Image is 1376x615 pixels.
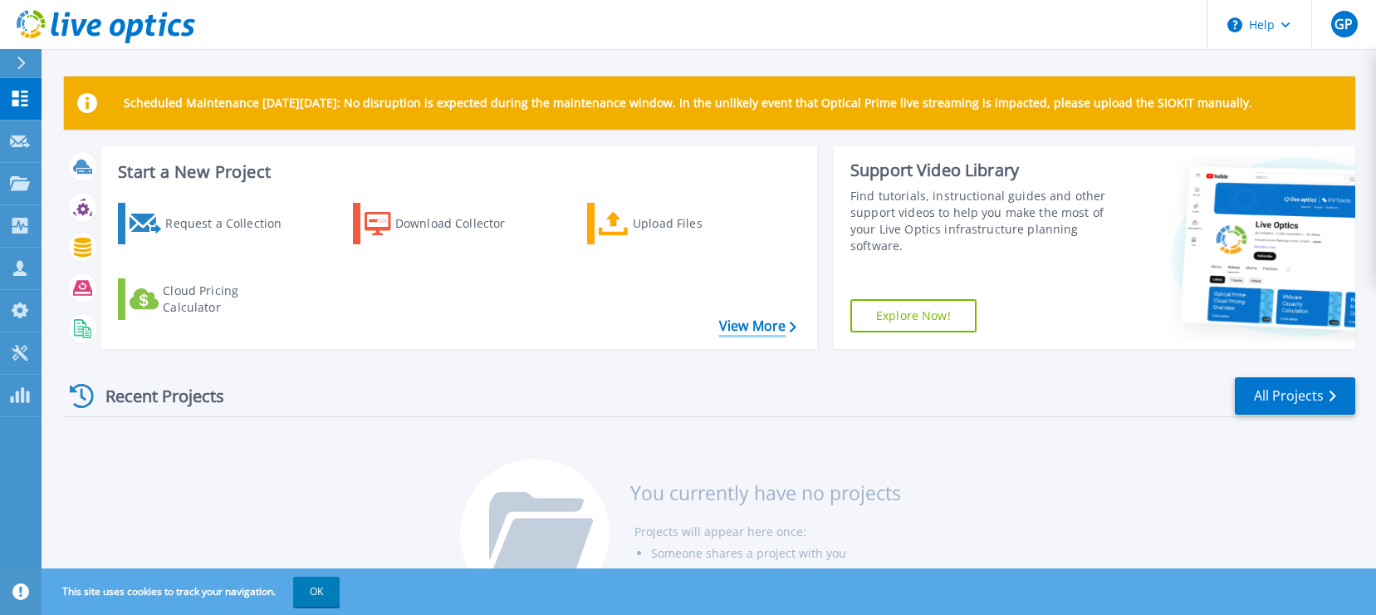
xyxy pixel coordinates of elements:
[46,577,340,607] span: This site uses cookies to track your navigation.
[719,318,796,334] a: View More
[353,203,538,244] a: Download Collector
[1235,377,1355,415] a: All Projects
[633,207,766,240] div: Upload Files
[651,564,901,586] li: Your customer runs your collector
[118,203,303,244] a: Request a Collection
[395,207,528,240] div: Download Collector
[124,96,1252,110] p: Scheduled Maintenance [DATE][DATE]: No disruption is expected during the maintenance window. In t...
[850,188,1114,254] div: Find tutorials, instructional guides and other support videos to help you make the most of your L...
[163,283,296,316] div: Cloud Pricing Calculator
[118,163,796,181] h3: Start a New Project
[634,521,901,543] li: Projects will appear here once:
[64,376,247,416] div: Recent Projects
[587,203,772,244] a: Upload Files
[651,543,901,564] li: Someone shares a project with you
[630,484,901,502] h3: You currently have no projects
[293,577,340,607] button: OK
[1334,17,1353,31] span: GP
[850,299,977,332] a: Explore Now!
[850,160,1114,181] div: Support Video Library
[165,207,298,240] div: Request a Collection
[118,278,303,320] a: Cloud Pricing Calculator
